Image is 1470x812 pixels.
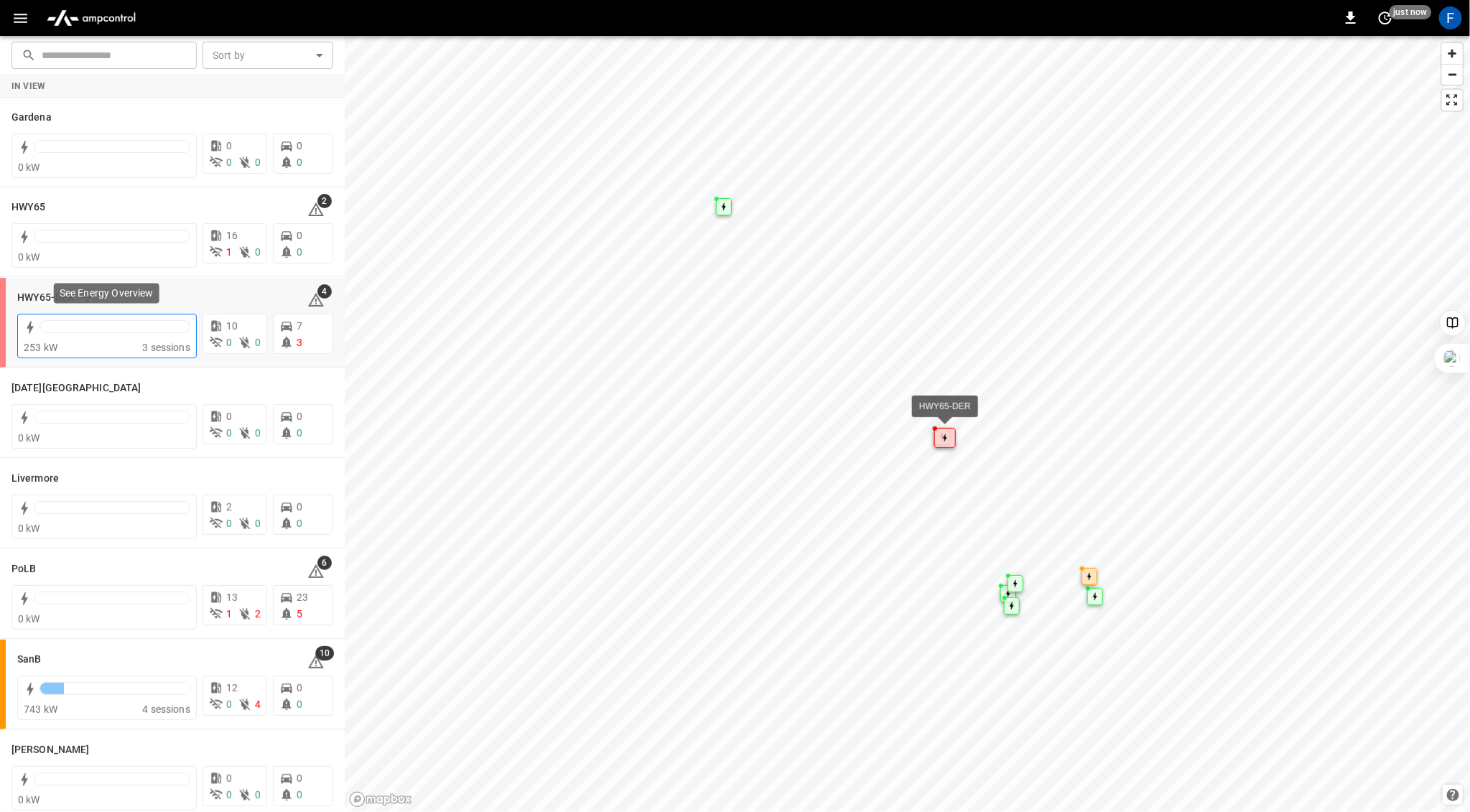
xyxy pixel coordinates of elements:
span: 0 [255,789,261,801]
span: 4 [255,699,261,710]
span: 6 [317,556,332,570]
span: 3 sessions [142,342,190,353]
span: 0 [226,411,232,422]
span: 16 [226,230,238,241]
span: 743 kW [24,704,57,715]
span: 0 [297,699,302,710]
span: 12 [226,682,238,694]
span: 0 [297,773,302,784]
span: 2 [226,501,232,513]
span: 0 [297,682,302,694]
div: Map marker [1081,568,1097,585]
h6: Livermore [11,471,59,487]
span: 0 [255,157,261,168]
span: 0 [226,337,232,348]
span: just now [1390,5,1432,19]
span: 4 sessions [142,704,190,715]
span: 0 [226,518,232,529]
div: HWY65-DER [919,399,971,414]
div: Map marker [1087,588,1103,605]
div: Map marker [716,198,732,215]
span: 4 [317,284,332,299]
span: 0 [255,518,261,529]
h6: SanB [17,652,41,668]
span: 0 [255,337,261,348]
span: Zoom out [1442,65,1463,85]
span: 0 [226,427,232,439]
span: 0 [255,427,261,439]
span: 7 [297,320,302,332]
img: ampcontrol.io logo [41,4,141,32]
div: Map marker [934,428,956,448]
button: set refresh interval [1374,6,1397,29]
h6: PoLB [11,561,36,577]
span: 0 [297,518,302,529]
div: profile-icon [1439,6,1462,29]
span: 0 [297,246,302,258]
h6: HWY65 [11,200,46,215]
span: 0 [255,246,261,258]
span: 0 kW [18,251,40,263]
span: 0 [297,427,302,439]
div: Map marker [1000,585,1016,602]
span: 0 [297,501,302,513]
span: 13 [226,592,238,603]
span: 10 [226,320,238,332]
p: See Energy Overview [60,286,154,300]
span: 2 [255,608,261,620]
h6: Gardena [11,110,52,126]
span: 1 [226,608,232,620]
span: 0 kW [18,613,40,625]
span: 0 [226,140,232,151]
span: 0 [226,157,232,168]
span: 0 kW [18,794,40,806]
span: 23 [297,592,308,603]
h6: HWY65-DER [17,290,74,306]
span: 0 kW [18,162,40,173]
span: 0 kW [18,523,40,534]
span: 0 [297,140,302,151]
span: 0 [226,773,232,784]
span: 2 [317,194,332,208]
span: 3 [297,337,302,348]
div: Map marker [1008,575,1023,592]
h6: Karma Center [11,381,141,396]
h6: Vernon [11,742,89,758]
span: 253 kW [24,342,57,353]
button: Zoom in [1442,43,1463,64]
strong: In View [11,81,46,91]
span: 0 [226,789,232,801]
span: 10 [315,646,334,661]
div: Map marker [1004,597,1020,615]
span: 5 [297,608,302,620]
span: 0 [297,157,302,168]
span: 0 [297,230,302,241]
a: Mapbox homepage [349,791,412,808]
span: 0 kW [18,432,40,444]
span: 1 [226,246,232,258]
span: 0 [226,699,232,710]
button: Zoom out [1442,64,1463,85]
span: 0 [297,789,302,801]
span: 0 [297,411,302,422]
